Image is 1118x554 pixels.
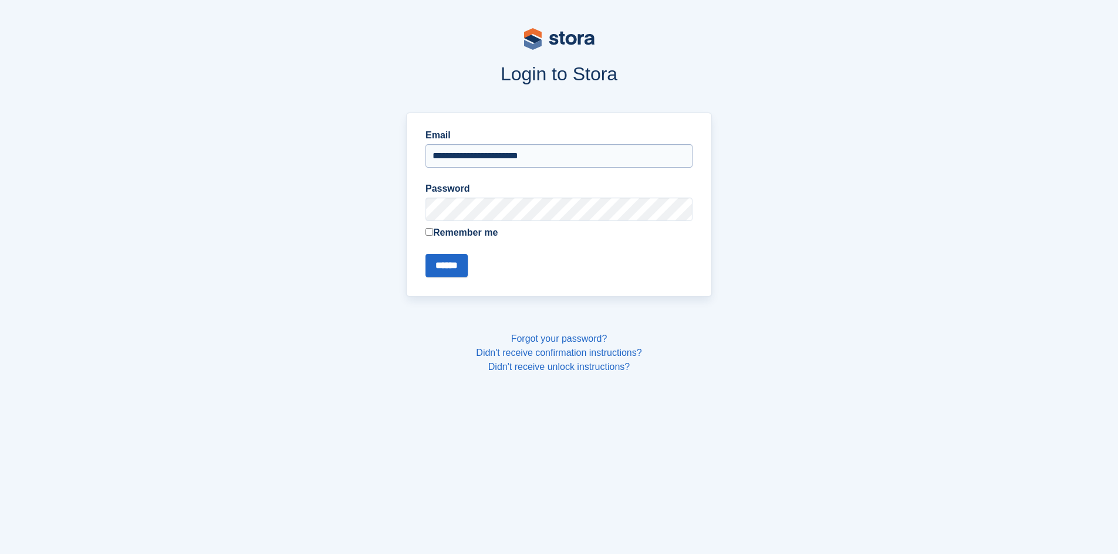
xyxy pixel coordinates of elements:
[524,28,595,50] img: stora-logo-53a41332b3708ae10de48c4981b4e9114cc0af31d8433b30ea865607fb682f29.svg
[488,362,630,372] a: Didn't receive unlock instructions?
[183,63,936,84] h1: Login to Stora
[425,228,433,236] input: Remember me
[425,226,693,240] label: Remember me
[511,334,607,344] a: Forgot your password?
[476,348,641,358] a: Didn't receive confirmation instructions?
[425,182,693,196] label: Password
[425,128,693,142] label: Email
